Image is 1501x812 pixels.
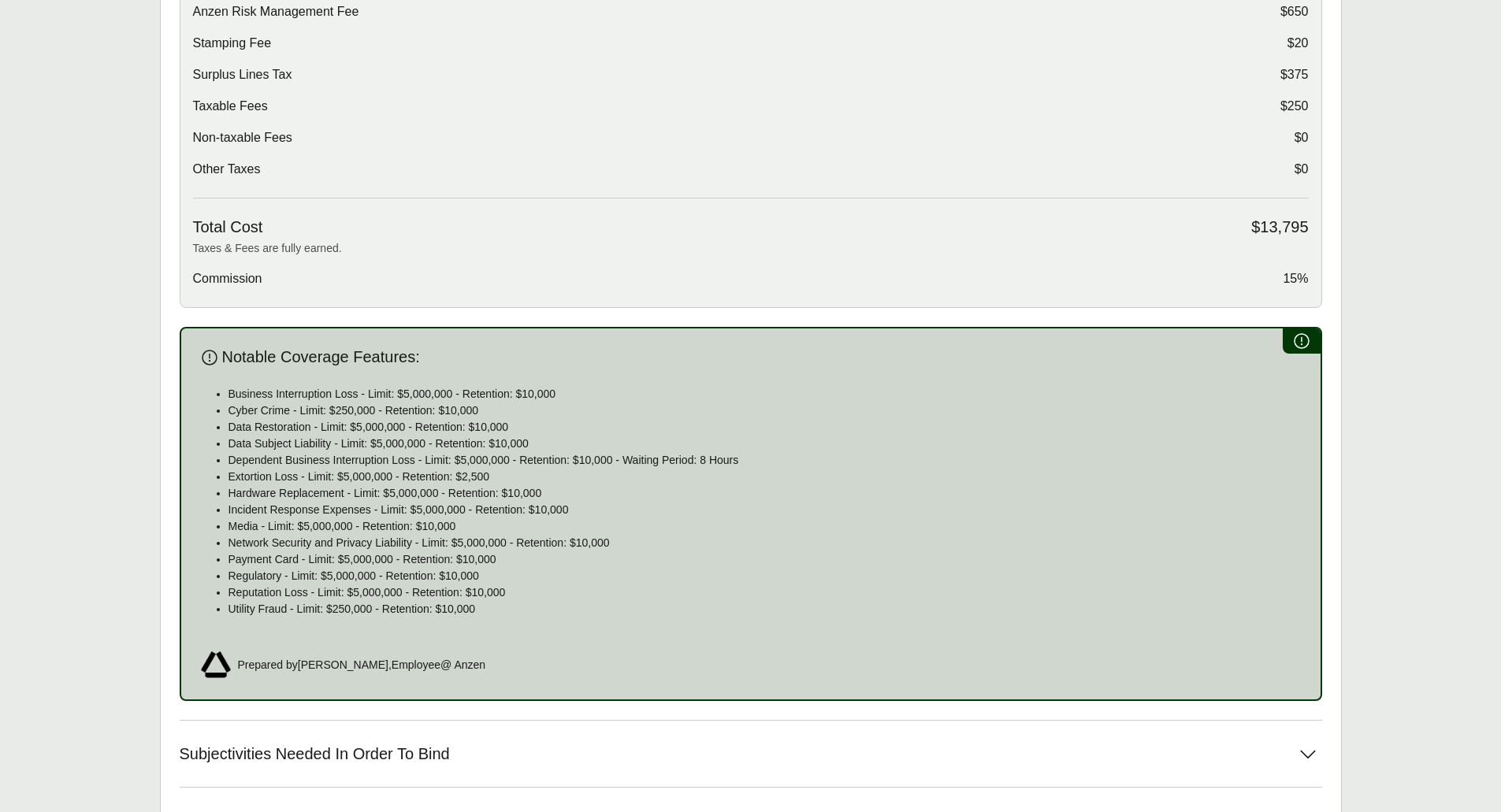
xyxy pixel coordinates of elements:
[193,128,292,147] span: Non-taxable Fees
[1251,217,1308,237] span: $13,795
[228,535,1302,551] p: Network Security and Privacy Liability - Limit: $5,000,000 - Retention: $10,000
[1287,34,1309,53] span: $20
[228,568,1302,584] p: Regulatory - Limit: $5,000,000 - Retention: $10,000
[193,97,268,116] span: Taxable Fees
[180,721,1322,787] button: Subjectivities Needed In Order To Bind
[228,386,1302,402] p: Business Interruption Loss - Limit: $5,000,000 - Retention: $10,000
[228,402,1302,419] p: Cyber Crime - Limit: $250,000 - Retention: $10,000
[193,65,292,84] span: Surplus Lines Tax
[193,240,1309,257] p: Taxes & Fees are fully earned.
[1280,65,1309,84] span: $375
[228,584,1302,601] p: Reputation Loss - Limit: $5,000,000 - Retention: $10,000
[180,744,450,764] span: Subjectivities Needed In Order To Bind
[222,347,420,367] span: Notable Coverage Features:
[1295,128,1309,147] span: $0
[1295,160,1309,179] span: $0
[228,419,1302,436] p: Data Restoration - Limit: $5,000,000 - Retention: $10,000
[193,217,263,237] span: Total Cost
[228,502,1302,518] p: Incident Response Expenses - Limit: $5,000,000 - Retention: $10,000
[1280,2,1309,21] span: $650
[193,34,272,53] span: Stamping Fee
[228,518,1302,535] p: Media - Limit: $5,000,000 - Retention: $10,000
[228,452,1302,469] p: Dependent Business Interruption Loss - Limit: $5,000,000 - Retention: $10,000 - Waiting Period: 8...
[1283,269,1308,288] span: 15%
[228,551,1302,568] p: Payment Card - Limit: $5,000,000 - Retention: $10,000
[193,2,359,21] span: Anzen Risk Management Fee
[193,269,262,288] span: Commission
[228,436,1302,452] p: Data Subject Liability - Limit: $5,000,000 - Retention: $10,000
[1280,97,1309,116] span: $250
[228,469,1302,485] p: Extortion Loss - Limit: $5,000,000 - Retention: $2,500
[193,160,261,179] span: Other Taxes
[228,485,1302,502] p: Hardware Replacement - Limit: $5,000,000 - Retention: $10,000
[228,601,1302,617] p: Utility Fraud - Limit: $250,000 - Retention: $10,000
[238,657,486,673] span: Prepared by [PERSON_NAME] , Employee @ Anzen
